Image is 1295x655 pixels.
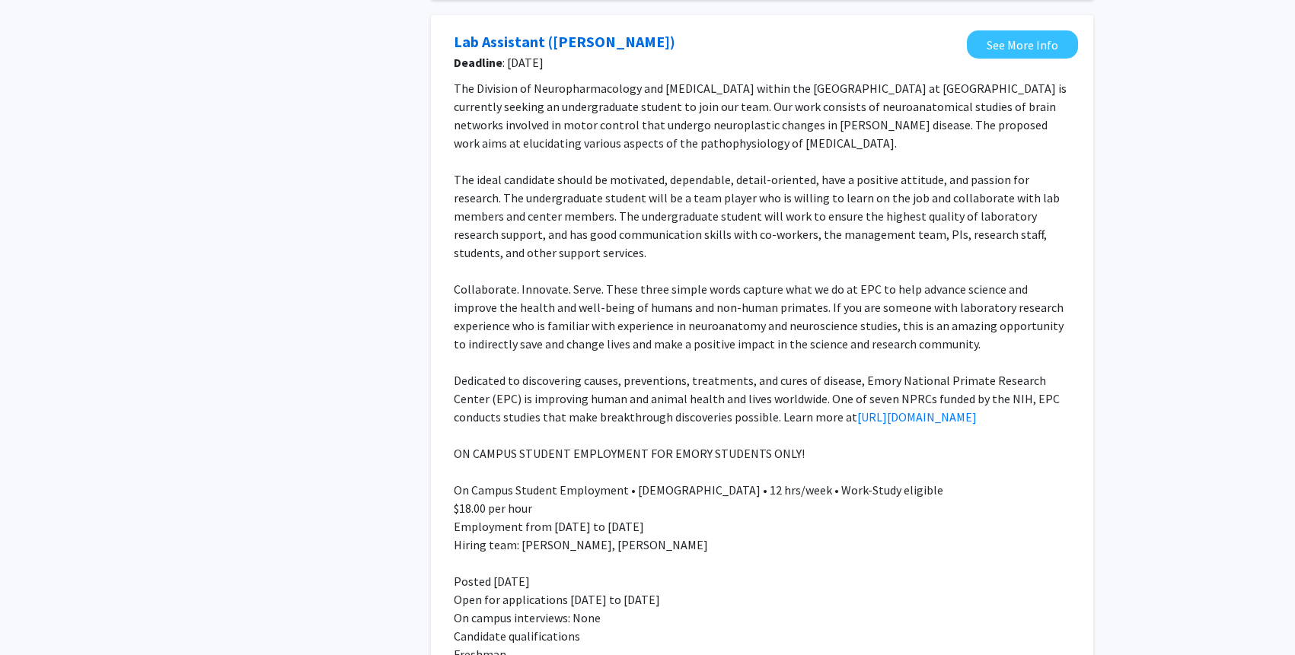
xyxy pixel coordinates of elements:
p: Open for applications [DATE] to [DATE] [454,590,1070,609]
p: On Campus Student Employment • [DEMOGRAPHIC_DATA] • 12 hrs/week • Work-Study eligible [454,481,1070,499]
span: : [DATE] [454,53,959,72]
p: Employment from [DATE] to [DATE] [454,517,1070,536]
p: Hiring team: [PERSON_NAME], [PERSON_NAME] [454,536,1070,554]
iframe: Chat [11,587,65,644]
p: $18.00 per hour [454,499,1070,517]
p: Posted [DATE] [454,572,1070,590]
p: Dedicated to discovering causes, preventions, treatments, and cures of disease, Emory National Pr... [454,371,1070,426]
a: Opens in a new tab [454,30,675,53]
p: Candidate qualifications [454,627,1070,645]
p: The Division of Neuropharmacology and [MEDICAL_DATA] within the [GEOGRAPHIC_DATA] at [GEOGRAPHIC_... [454,79,1070,152]
a: [URL][DOMAIN_NAME] [857,409,977,424]
p: The ideal candidate should be motivated, dependable, detail-oriented, have a positive attitude, a... [454,170,1070,262]
span: ON CAMPUS STUDENT EMPLOYMENT FOR EMORY STUDENTS ONLY! [454,446,805,461]
p: On campus interviews: None [454,609,1070,627]
a: Opens in a new tab [967,30,1078,59]
p: Collaborate. Innovate. Serve. These three simple words capture what we do at EPC to help advance ... [454,280,1070,353]
b: Deadline [454,55,502,70]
